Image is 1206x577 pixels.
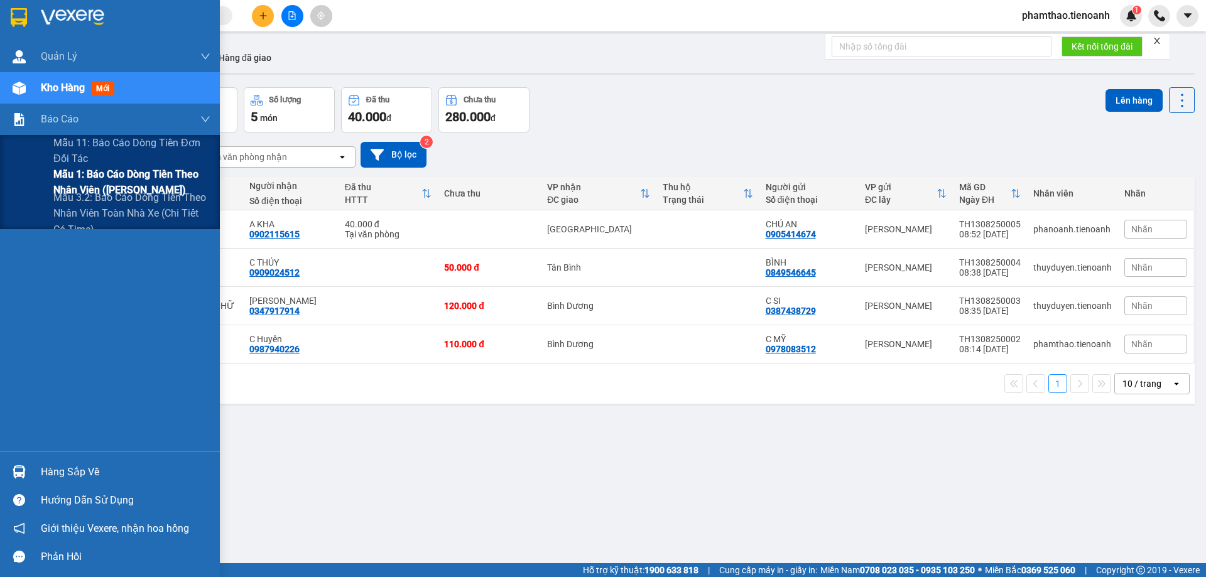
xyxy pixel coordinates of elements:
div: [PERSON_NAME] [865,301,947,311]
th: Toggle SortBy [953,177,1027,210]
div: 0902115615 [249,229,300,239]
input: Nhập số tổng đài [832,36,1051,57]
img: warehouse-icon [13,82,26,95]
div: 08:38 [DATE] [959,267,1021,278]
span: close [1153,36,1161,45]
div: 10 / trang [1122,377,1161,390]
span: Kết nối tổng đài [1072,40,1133,53]
sup: 2 [420,136,433,148]
div: Trạng thái [663,195,743,205]
span: ⚪️ [978,568,982,573]
span: Nhãn [1131,224,1153,234]
div: [PERSON_NAME] [865,262,947,272]
div: Chưa thu [464,95,496,104]
div: C MỸ [766,334,852,344]
span: Kho hàng [41,82,85,94]
span: Báo cáo [41,111,79,127]
div: Ngày ĐH [959,195,1011,205]
span: | [708,563,710,577]
img: warehouse-icon [13,465,26,478]
div: 0387438729 [766,306,816,316]
div: Đã thu [345,182,421,192]
span: notification [13,522,25,534]
div: 0978083512 [766,344,816,354]
div: 120.000 đ [444,301,535,311]
button: aim [310,5,332,27]
div: HTTT [345,195,421,205]
strong: 0708 023 035 - 0935 103 250 [860,565,975,575]
span: Miền Bắc [985,563,1075,577]
span: 5 [251,109,258,124]
button: caret-down [1176,5,1198,27]
div: 50.000 đ [444,262,535,272]
div: TH1308250005 [959,219,1021,229]
div: Đã thu [366,95,389,104]
div: phanoanh.tienoanh [1033,224,1112,234]
div: VP nhận [547,182,639,192]
img: logo-vxr [11,8,27,27]
div: [GEOGRAPHIC_DATA] [547,224,649,234]
svg: open [1171,379,1182,389]
div: C SI [766,296,852,306]
span: file-add [288,11,296,20]
div: CHÚ AN [766,219,852,229]
div: 08:14 [DATE] [959,344,1021,354]
sup: 1 [1133,6,1141,14]
div: NGỌC HÂN [249,296,332,306]
div: C THÚY [249,257,332,267]
svg: open [337,152,347,162]
span: đ [491,113,496,123]
div: 40.000 đ [345,219,432,229]
div: 0905414674 [766,229,816,239]
span: Mẫu 3.2: Báo cáo dòng tiền theo nhân viên toàn nhà xe (Chi Tiết Có Time) [53,190,210,237]
span: Hỗ trợ kỹ thuật: [583,563,698,577]
div: Tại văn phòng [345,229,432,239]
span: món [260,113,278,123]
span: down [200,51,210,62]
span: 1 [1134,6,1139,14]
span: Nhãn [1131,339,1153,349]
span: 280.000 [445,109,491,124]
div: BÌNH [766,257,852,267]
div: [PERSON_NAME] [865,339,947,349]
div: 110.000 đ [444,339,535,349]
img: solution-icon [13,113,26,126]
div: 0849546645 [766,267,816,278]
div: ĐC giao [547,195,639,205]
span: 40.000 [348,109,386,124]
span: Cung cấp máy in - giấy in: [719,563,817,577]
th: Toggle SortBy [339,177,438,210]
div: Thu hộ [663,182,743,192]
div: Người gửi [766,182,852,192]
div: Bình Dương [547,301,649,311]
div: Số điện thoại [766,195,852,205]
div: ĐC lấy [865,195,937,205]
span: Nhãn [1131,301,1153,311]
div: 0909024512 [249,267,300,278]
button: Kết nối tổng đài [1062,36,1143,57]
div: Hướng dẫn sử dụng [41,491,210,510]
div: 0347917914 [249,306,300,316]
img: phone-icon [1154,10,1165,21]
span: copyright [1136,566,1145,574]
button: 1 [1048,374,1067,393]
img: warehouse-icon [13,50,26,63]
span: phamthao.tienoanh [1012,8,1120,23]
div: A KHA [249,219,332,229]
button: Số lượng5món [244,87,335,132]
div: Chọn văn phòng nhận [200,151,287,163]
span: plus [259,11,268,20]
div: Tân Bình [547,262,649,272]
div: TH1308250003 [959,296,1021,306]
button: file-add [281,5,303,27]
span: aim [317,11,325,20]
div: C Huyên [249,334,332,344]
div: Nhãn [1124,188,1187,198]
button: plus [252,5,274,27]
div: Chưa thu [444,188,535,198]
button: Đã thu40.000đ [341,87,432,132]
span: question-circle [13,494,25,506]
th: Toggle SortBy [859,177,953,210]
img: icon-new-feature [1126,10,1137,21]
span: Giới thiệu Vexere, nhận hoa hồng [41,520,189,536]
